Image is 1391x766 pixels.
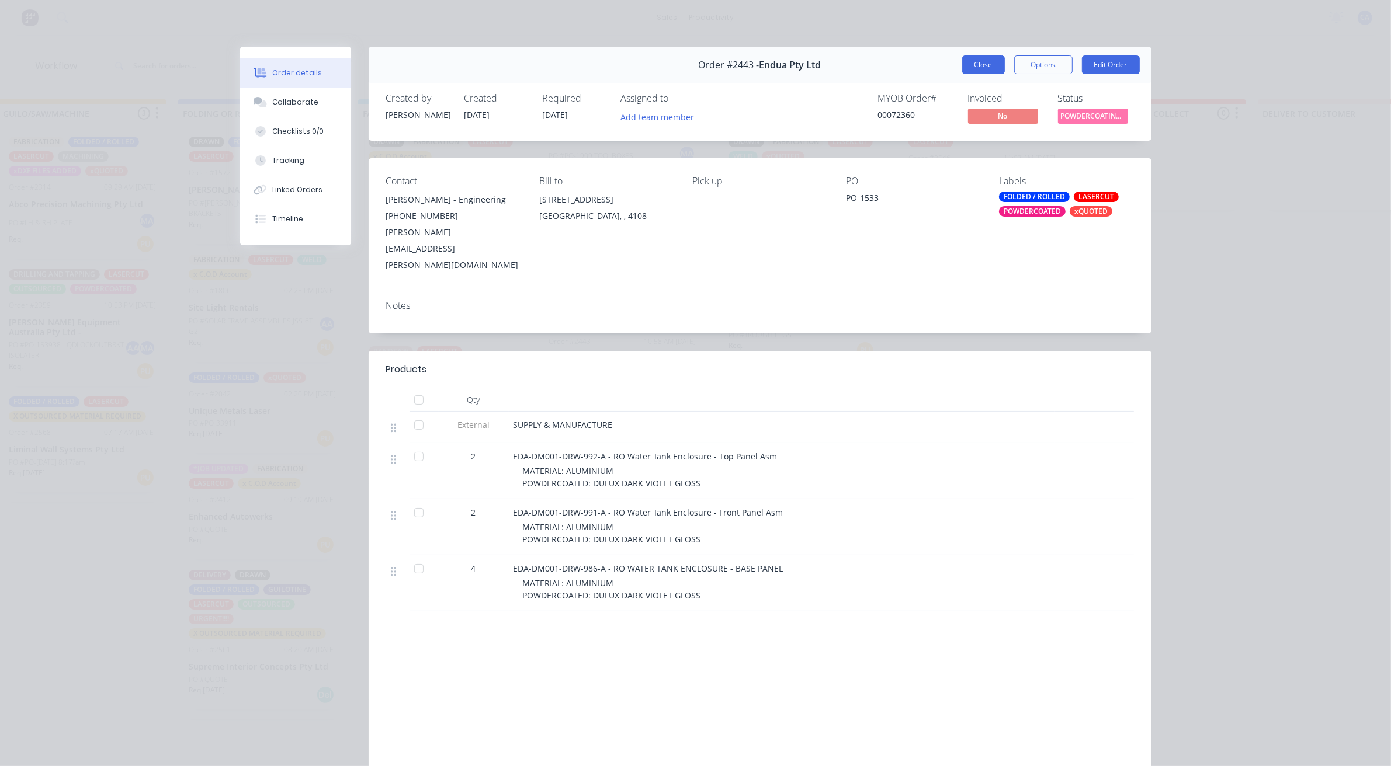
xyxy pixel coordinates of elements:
[439,388,509,412] div: Qty
[539,191,674,208] div: [STREET_ADDRESS]
[514,507,783,518] span: EDA-DM001-DRW-991-A - RO Water Tank Enclosure - Front Panel Asm
[543,109,568,120] span: [DATE]
[514,563,783,574] span: EDA-DM001-DRW-986-A - RO WATER TANK ENCLOSURE - BASE PANEL
[272,214,303,224] div: Timeline
[999,191,1070,202] div: FOLDED / ROLLED
[1058,93,1134,104] div: Status
[443,419,504,431] span: External
[471,506,476,518] span: 2
[523,521,701,545] span: MATERIAL: ALUMINIUM POWDERCOATED: DULUX DARK VIOLET GLOSS
[1074,191,1119,202] div: LASERCUT
[272,68,322,78] div: Order details
[386,191,521,208] div: [PERSON_NAME] - Engineering
[614,109,700,124] button: Add team member
[539,176,674,187] div: Bill to
[846,191,980,208] div: PO-1533
[699,60,759,71] span: Order #2443 -
[514,419,613,430] span: SUPPLY & MANUFACTURE
[621,109,700,124] button: Add team member
[464,93,529,104] div: Created
[240,175,351,204] button: Linked Orders
[846,176,980,187] div: PO
[968,109,1038,123] span: No
[464,109,490,120] span: [DATE]
[543,93,607,104] div: Required
[386,109,450,121] div: [PERSON_NAME]
[272,126,324,137] div: Checklists 0/0
[240,204,351,234] button: Timeline
[968,93,1044,104] div: Invoiced
[272,184,322,195] div: Linked Orders
[539,208,674,224] div: [GEOGRAPHIC_DATA], , 4108
[1058,109,1128,126] button: POWDERCOATING/S...
[240,146,351,175] button: Tracking
[523,577,701,601] span: MATERIAL: ALUMINIUM POWDERCOATED: DULUX DARK VIOLET GLOSS
[386,300,1134,311] div: Notes
[471,450,476,462] span: 2
[878,93,954,104] div: MYOB Order #
[621,93,738,104] div: Assigned to
[878,109,954,121] div: 00072360
[386,363,427,377] div: Products
[386,191,521,273] div: [PERSON_NAME] - Engineering[PHONE_NUMBER][PERSON_NAME][EMAIL_ADDRESS][PERSON_NAME][DOMAIN_NAME]
[386,93,450,104] div: Created by
[962,55,1005,74] button: Close
[471,562,476,574] span: 4
[1070,206,1112,217] div: xQUOTED
[1082,55,1140,74] button: Edit Order
[1058,109,1128,123] span: POWDERCOATING/S...
[386,176,521,187] div: Contact
[272,97,318,107] div: Collaborate
[386,208,521,224] div: [PHONE_NUMBER]
[523,465,701,489] span: MATERIAL: ALUMINIUM POWDERCOATED: DULUX DARK VIOLET GLOSS
[386,224,521,273] div: [PERSON_NAME][EMAIL_ADDRESS][PERSON_NAME][DOMAIN_NAME]
[240,117,351,146] button: Checklists 0/0
[240,58,351,88] button: Order details
[999,176,1133,187] div: Labels
[272,155,304,166] div: Tracking
[692,176,827,187] div: Pick up
[759,60,821,71] span: Endua Pty Ltd
[999,206,1066,217] div: POWDERCOATED
[539,191,674,229] div: [STREET_ADDRESS][GEOGRAPHIC_DATA], , 4108
[240,88,351,117] button: Collaborate
[1014,55,1073,74] button: Options
[514,451,778,462] span: EDA-DM001-DRW-992-A - RO Water Tank Enclosure - Top Panel Asm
